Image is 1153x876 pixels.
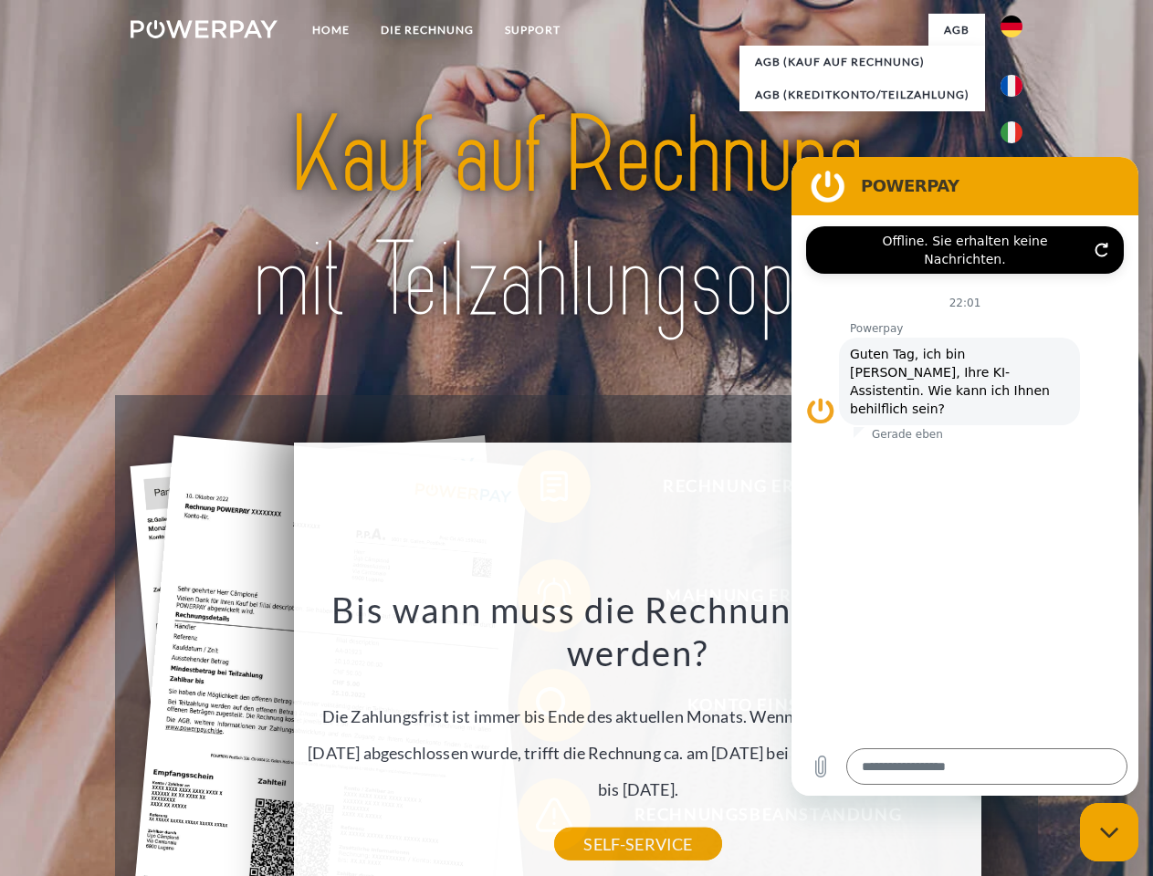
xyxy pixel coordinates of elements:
[1001,121,1022,143] img: it
[305,588,971,675] h3: Bis wann muss die Rechnung bezahlt werden?
[131,20,278,38] img: logo-powerpay-white.svg
[739,78,985,111] a: AGB (Kreditkonto/Teilzahlung)
[1080,803,1138,861] iframe: Schaltfläche zum Öffnen des Messaging-Fensters; Konversation läuft
[174,88,979,349] img: title-powerpay_de.svg
[1001,75,1022,97] img: fr
[739,46,985,78] a: AGB (Kauf auf Rechnung)
[928,14,985,47] a: agb
[1001,16,1022,37] img: de
[365,14,489,47] a: DIE RECHNUNG
[305,588,971,844] div: Die Zahlungsfrist ist immer bis Ende des aktuellen Monats. Wenn die Bestellung z.B. am [DATE] abg...
[489,14,576,47] a: SUPPORT
[791,157,1138,796] iframe: Messaging-Fenster
[297,14,365,47] a: Home
[554,828,721,860] a: SELF-SERVICE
